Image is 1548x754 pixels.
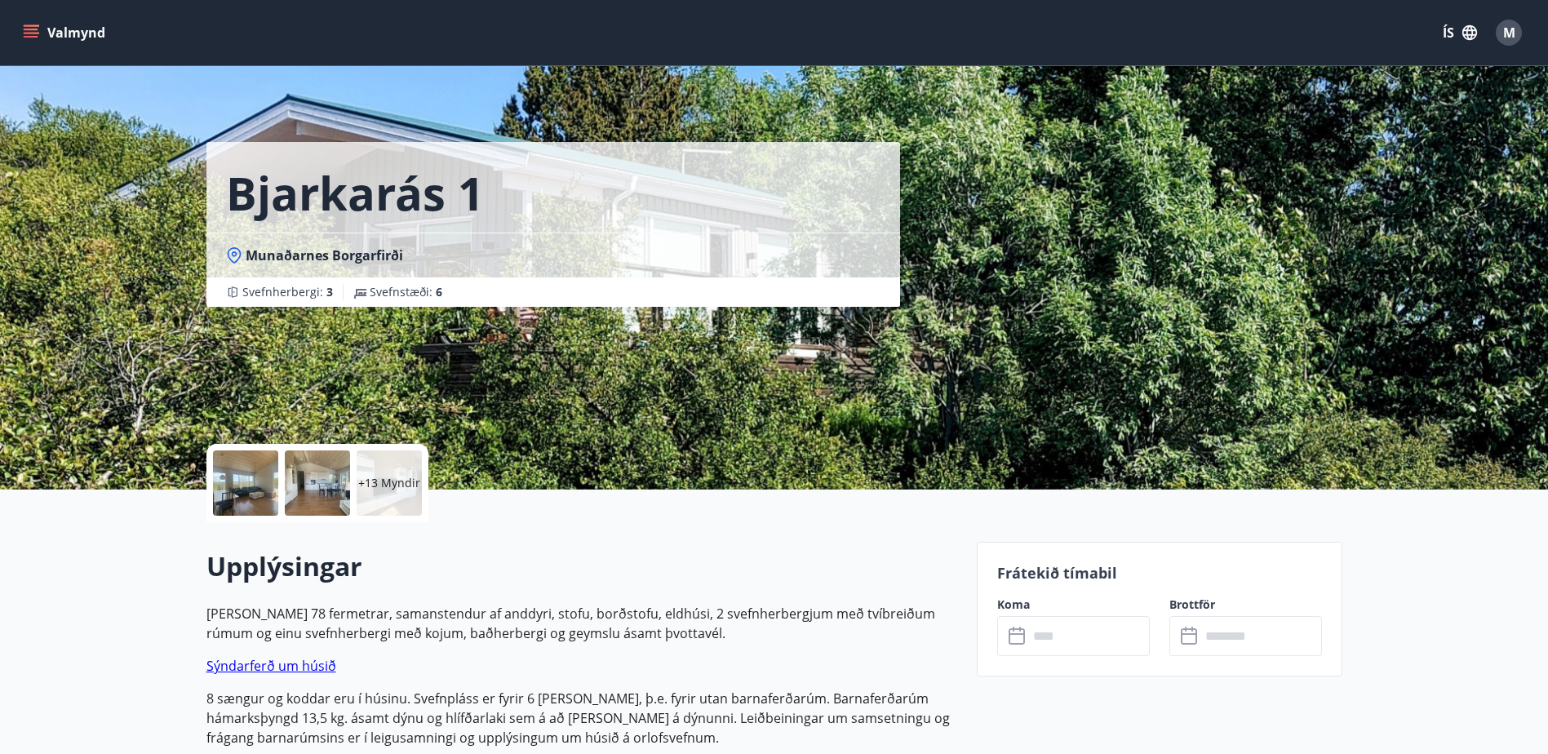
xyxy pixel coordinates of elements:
button: ÍS [1434,18,1486,47]
span: 3 [326,284,333,299]
button: M [1489,13,1528,52]
span: Svefnherbergi : [242,284,333,300]
p: +13 Myndir [358,475,420,491]
label: Koma [997,597,1150,613]
span: Svefnstæði : [370,284,442,300]
a: Sýndarferð um húsið [206,657,336,675]
span: 6 [436,284,442,299]
label: Brottför [1169,597,1322,613]
p: Frátekið tímabil [997,562,1322,583]
button: menu [20,18,112,47]
span: M [1503,24,1515,42]
span: Munaðarnes Borgarfirði [246,246,403,264]
p: 8 sængur og koddar eru í húsinu. Svefnpláss er fyrir 6 [PERSON_NAME], þ.e. fyrir utan barnaferðar... [206,689,957,747]
p: [PERSON_NAME] 78 fermetrar, samanstendur af anddyri, stofu, borðstofu, eldhúsi, 2 svefnherbergjum... [206,604,957,643]
h2: Upplýsingar [206,548,957,584]
h1: Bjarkarás 1 [226,162,484,224]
